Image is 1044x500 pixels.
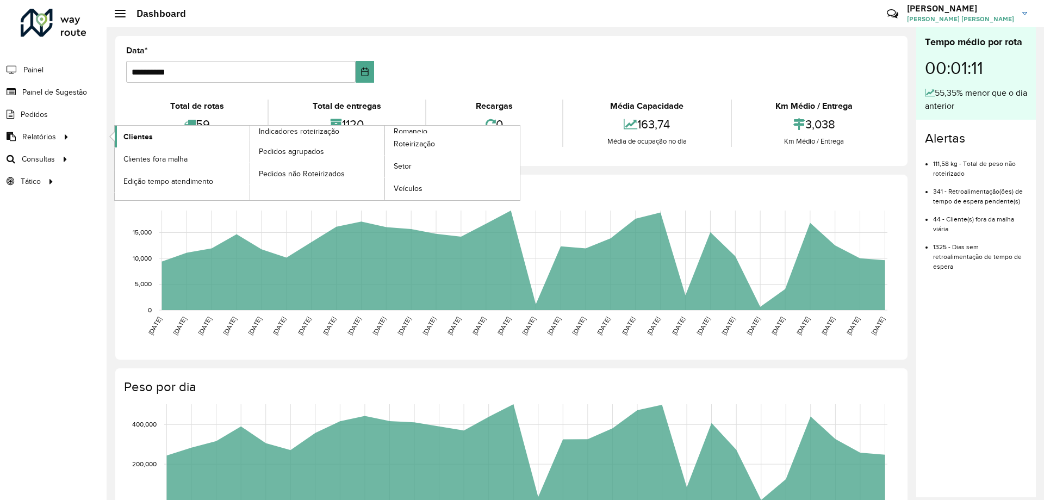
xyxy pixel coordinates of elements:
[566,136,728,147] div: Média de ocupação no dia
[132,421,157,428] text: 400,000
[735,113,894,136] div: 3,038
[250,163,385,184] a: Pedidos não Roteirizados
[820,316,836,336] text: [DATE]
[670,316,686,336] text: [DATE]
[172,316,188,336] text: [DATE]
[925,50,1027,87] div: 00:01:11
[21,176,41,187] span: Tático
[845,316,861,336] text: [DATE]
[129,100,265,113] div: Total de rotas
[795,316,811,336] text: [DATE]
[21,109,48,120] span: Pedidos
[546,316,562,336] text: [DATE]
[496,316,512,336] text: [DATE]
[566,113,728,136] div: 163,74
[385,156,520,177] a: Setor
[296,316,312,336] text: [DATE]
[429,100,560,113] div: Recargas
[259,146,324,157] span: Pedidos agrupados
[259,168,345,180] span: Pedidos não Roteirizados
[907,14,1014,24] span: [PERSON_NAME] [PERSON_NAME]
[735,100,894,113] div: Km Médio / Entrega
[770,316,786,336] text: [DATE]
[123,153,188,165] span: Clientes fora malha
[595,316,611,336] text: [DATE]
[394,183,422,194] span: Veículos
[933,234,1027,271] li: 1325 - Dias sem retroalimentação de tempo de espera
[925,131,1027,146] h4: Alertas
[22,153,55,165] span: Consultas
[126,44,148,57] label: Data
[907,3,1014,14] h3: [PERSON_NAME]
[429,113,560,136] div: 0
[933,206,1027,234] li: 44 - Cliente(s) fora da malha viária
[471,316,487,336] text: [DATE]
[147,316,163,336] text: [DATE]
[129,113,265,136] div: 59
[566,100,728,113] div: Média Capacidade
[346,316,362,336] text: [DATE]
[133,255,152,262] text: 10,000
[394,138,435,150] span: Roteirização
[123,176,213,187] span: Edição tempo atendimento
[135,281,152,288] text: 5,000
[396,316,412,336] text: [DATE]
[132,460,157,467] text: 200,000
[620,316,636,336] text: [DATE]
[933,178,1027,206] li: 341 - Retroalimentação(ões) de tempo de espera pendente(s)
[22,87,87,98] span: Painel de Sugestão
[446,316,462,336] text: [DATE]
[720,316,736,336] text: [DATE]
[371,316,387,336] text: [DATE]
[123,131,153,143] span: Clientes
[933,151,1027,178] li: 111,58 kg - Total de peso não roteirizado
[148,306,152,313] text: 0
[735,136,894,147] div: Km Médio / Entrega
[22,131,56,143] span: Relatórios
[356,61,375,83] button: Choose Date
[385,133,520,155] a: Roteirização
[394,126,427,137] span: Romaneio
[250,140,385,162] a: Pedidos agrupados
[259,126,339,137] span: Indicadores roteirização
[133,229,152,236] text: 15,000
[745,316,761,336] text: [DATE]
[250,126,520,200] a: Romaneio
[246,316,262,336] text: [DATE]
[115,126,250,147] a: Clientes
[115,126,385,200] a: Indicadores roteirização
[870,316,886,336] text: [DATE]
[645,316,661,336] text: [DATE]
[925,87,1027,113] div: 55,35% menor que o dia anterior
[421,316,437,336] text: [DATE]
[394,161,412,172] span: Setor
[197,316,213,336] text: [DATE]
[925,35,1027,50] div: Tempo médio por rota
[222,316,238,336] text: [DATE]
[571,316,587,336] text: [DATE]
[385,178,520,200] a: Veículos
[115,148,250,170] a: Clientes fora malha
[126,8,186,20] h2: Dashboard
[124,379,897,395] h4: Peso por dia
[23,64,43,76] span: Painel
[271,100,422,113] div: Total de entregas
[115,170,250,192] a: Edição tempo atendimento
[321,316,337,336] text: [DATE]
[271,113,422,136] div: 1120
[695,316,711,336] text: [DATE]
[881,2,904,26] a: Contato Rápido
[521,316,537,336] text: [DATE]
[271,316,287,336] text: [DATE]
